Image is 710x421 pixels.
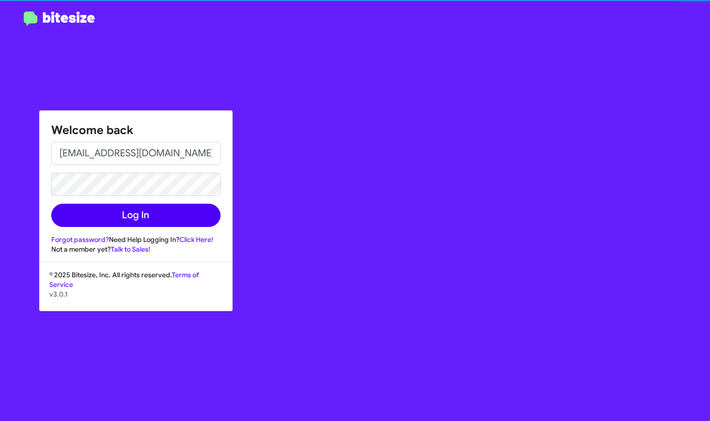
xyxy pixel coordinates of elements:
p: v3.0.1 [49,289,222,299]
a: Talk to Sales! [111,245,150,254]
a: Forgot password? [51,235,109,244]
button: Log In [51,204,221,227]
div: Need Help Logging In? [51,235,221,244]
input: Email address [51,142,221,165]
a: Terms of Service [49,271,199,289]
div: Not a member yet? [51,244,221,254]
h1: Welcome back [51,122,221,138]
div: © 2025 Bitesize, Inc. All rights reserved. [40,270,232,311]
a: Click Here! [179,235,213,244]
